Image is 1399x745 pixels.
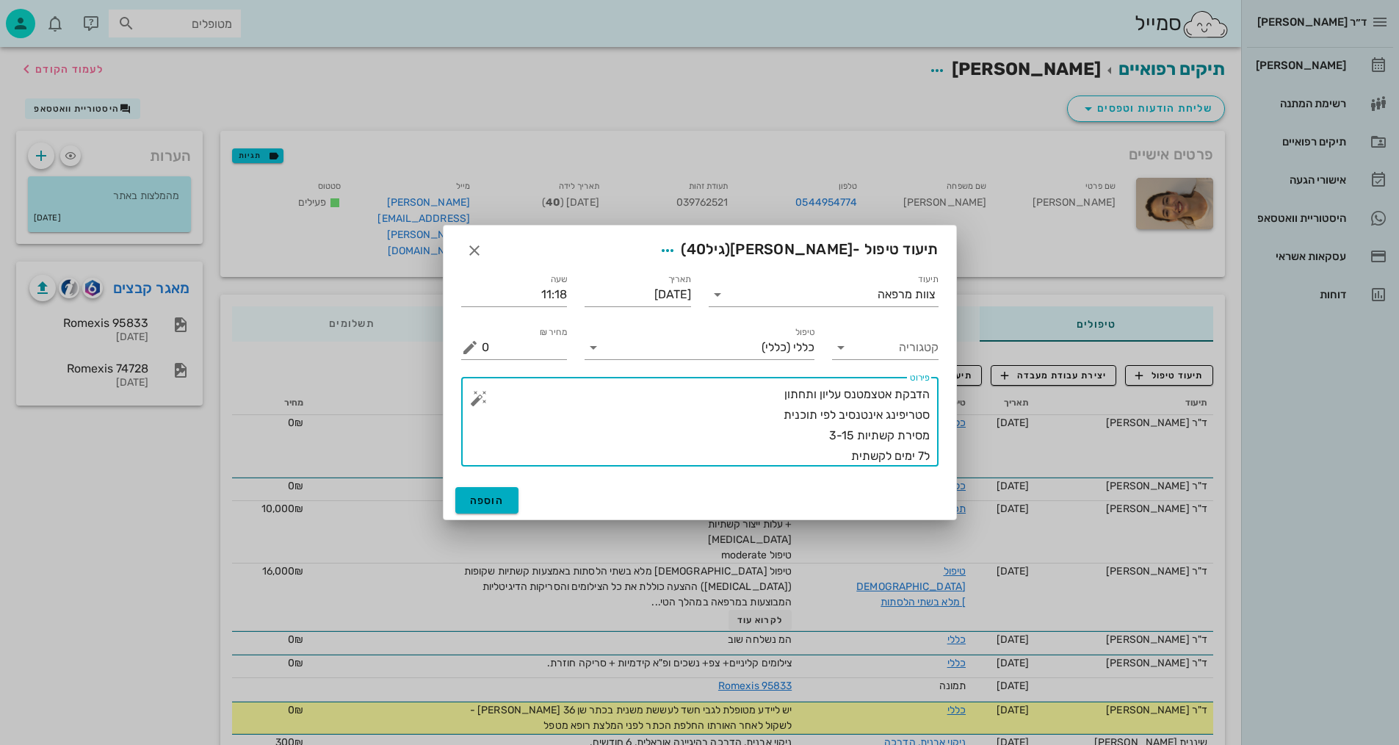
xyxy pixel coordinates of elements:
label: שעה [551,274,568,285]
span: כללי [793,341,814,354]
span: הוספה [470,494,505,507]
span: (כללי) [762,341,790,354]
label: מחיר ₪ [540,327,568,338]
span: 40 [687,240,706,258]
button: הוספה [455,487,519,514]
label: תאריך [668,274,691,285]
span: (גיל ) [681,240,730,258]
label: תיעוד [918,274,939,285]
span: תיעוד טיפול - [654,237,938,264]
button: מחיר ₪ appended action [461,339,479,356]
div: צוות מרפאה [878,288,936,301]
label: טיפול [795,327,814,338]
span: [PERSON_NAME] [730,240,853,258]
div: תיעודצוות מרפאה [709,283,939,306]
label: פירוט [910,372,930,384]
